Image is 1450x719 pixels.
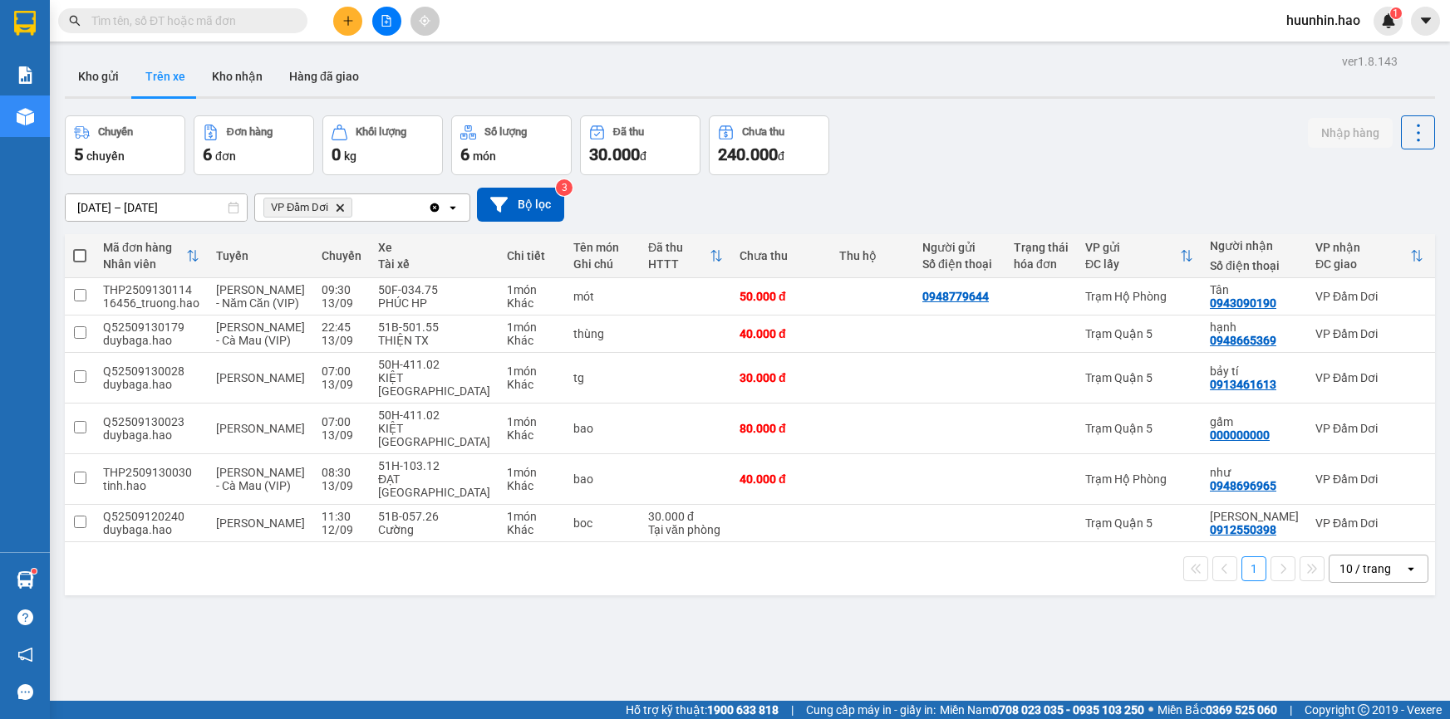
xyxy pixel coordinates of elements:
input: Selected VP Đầm Dơi. [356,199,357,216]
div: 40.000 đ [740,327,823,340]
div: Khác [507,428,557,442]
div: 1 món [507,466,557,479]
div: tinh.hao [103,479,199,492]
img: warehouse-icon [17,571,34,589]
sup: 1 [32,569,37,574]
svg: open [446,201,460,214]
div: như [1210,466,1299,479]
div: 13/09 [322,378,361,391]
span: chuyến [86,149,125,163]
div: 16456_truong.hao [103,296,199,310]
div: Trạm Quận 5 [1085,327,1193,340]
div: 13/09 [322,296,361,310]
svg: Delete [335,203,345,213]
div: VP Đầm Dơi [1315,516,1423,530]
input: Select a date range. [66,194,247,221]
div: ĐẠT [GEOGRAPHIC_DATA] [378,472,490,499]
span: [PERSON_NAME] - Năm Căn (VIP) [216,283,305,310]
img: logo-vxr [14,11,36,36]
div: ver 1.8.143 [1342,52,1398,71]
div: Khác [507,378,557,391]
div: 13/09 [322,428,361,442]
span: | [1290,701,1292,719]
div: KIỆT [GEOGRAPHIC_DATA] [378,422,490,448]
div: thùng [573,327,632,340]
strong: 0369 525 060 [1206,703,1277,717]
div: Tuyến [216,249,305,262]
sup: 1 [1390,7,1402,19]
div: 1 món [507,415,557,428]
span: VP Đầm Dơi [271,201,328,214]
button: aim [410,7,440,36]
div: 80.000 đ [740,422,823,435]
div: Tại văn phòng [648,523,723,536]
div: Tên món [573,241,632,254]
span: aim [419,15,430,27]
div: 000000000 [1210,428,1270,442]
span: VP Đầm Dơi, close by backspace [263,198,352,218]
span: | [791,701,794,719]
button: Hàng đã giao [276,56,372,96]
button: Trên xe [132,56,199,96]
div: Ghi chú [573,257,632,271]
div: Cường [378,523,490,536]
span: question-circle [17,609,33,625]
div: 30.000 đ [740,371,823,384]
div: Trạm Hộ Phòng [1085,290,1193,303]
span: 240.000 [718,144,778,164]
div: duybaga.hao [103,428,199,442]
div: 50H-411.02 [378,408,490,422]
div: ĐC lấy [1085,257,1180,271]
th: Toggle SortBy [640,234,731,278]
div: Thu hộ [839,249,906,262]
div: hóa đơn [1014,257,1069,271]
div: Khác [507,296,557,310]
div: Q52509130023 [103,415,199,428]
div: THP2509130030 [103,466,199,479]
div: VP Đầm Dơi [1315,371,1423,384]
div: Chưa thu [740,249,823,262]
button: Chuyến5chuyến [65,115,185,175]
div: gấm [1210,415,1299,428]
div: Chuyến [322,249,361,262]
th: Toggle SortBy [95,234,208,278]
span: [PERSON_NAME] - Cà Mau (VIP) [216,466,305,492]
span: [PERSON_NAME] [216,422,305,435]
div: Đã thu [613,126,644,138]
div: 40.000 đ [740,472,823,486]
div: duybaga.hao [103,378,199,391]
div: Trạm Quận 5 [1085,516,1193,530]
div: 12/09 [322,523,361,536]
div: 13/09 [322,334,361,347]
span: Miền Nam [940,701,1144,719]
div: 51B-057.26 [378,510,490,523]
span: copyright [1358,704,1369,716]
span: [PERSON_NAME] [216,371,305,384]
div: 50F-034.75 [378,283,490,296]
div: Chuyến [98,126,133,138]
span: món [473,149,496,163]
div: 07:00 [322,364,361,378]
div: bao [573,422,632,435]
div: bảy tí [1210,364,1299,378]
span: ⚪️ [1148,707,1153,713]
button: Đơn hàng6đơn [194,115,314,175]
div: tg [573,371,632,384]
strong: 1900 633 818 [707,703,779,717]
div: 1 món [507,510,557,523]
span: 6 [460,144,469,164]
div: 0913461613 [1210,378,1276,391]
svg: Clear all [428,201,441,214]
div: Trạng thái [1014,241,1069,254]
div: KIỆT [GEOGRAPHIC_DATA] [378,371,490,398]
div: 0912550398 [1210,523,1276,536]
div: 50H-411.02 [378,358,490,371]
div: Khác [507,523,557,536]
span: đ [778,149,784,163]
div: Người nhận [1210,239,1299,252]
span: huunhin.hao [1273,10,1374,31]
span: [PERSON_NAME] - Cà Mau (VIP) [216,320,305,347]
div: 51B-501.55 [378,320,490,334]
div: trần cơ [1210,510,1299,523]
th: Toggle SortBy [1077,234,1202,278]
